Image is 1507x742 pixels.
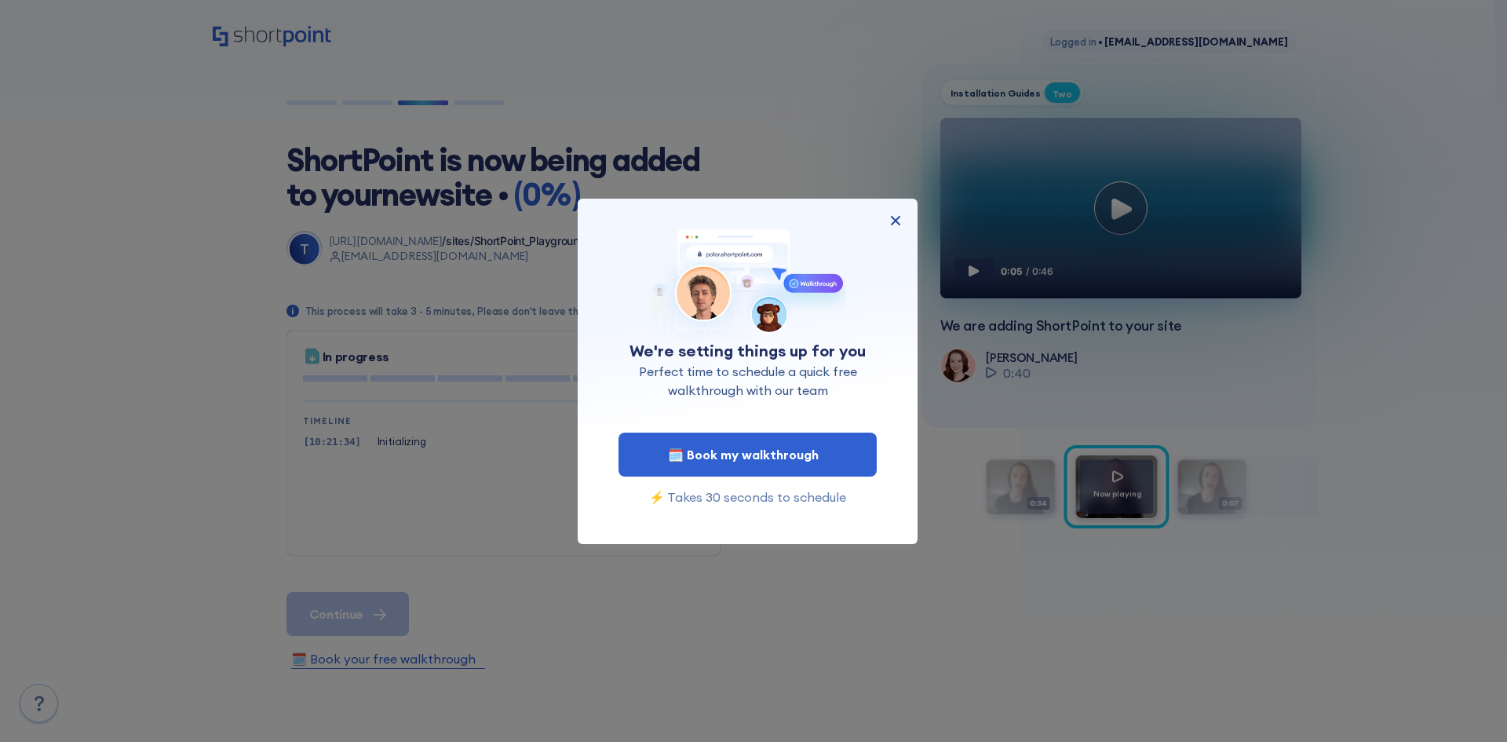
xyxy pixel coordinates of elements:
[668,445,819,464] span: 🗓️ Book my walkthrough
[886,211,905,230] img: Close.b2b45e876bde429b3fd63c90a25b1986.svg
[639,362,857,400] p: Perfect time to schedule a quick free walkthrough with our team
[650,223,846,340] img: tommy, kevin walkthrough
[649,488,846,506] p: ⚡️ Takes 30 seconds to schedule
[629,340,866,362] p: We're setting things up for you
[618,433,877,477] button: 🗓️ Book my walkthrough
